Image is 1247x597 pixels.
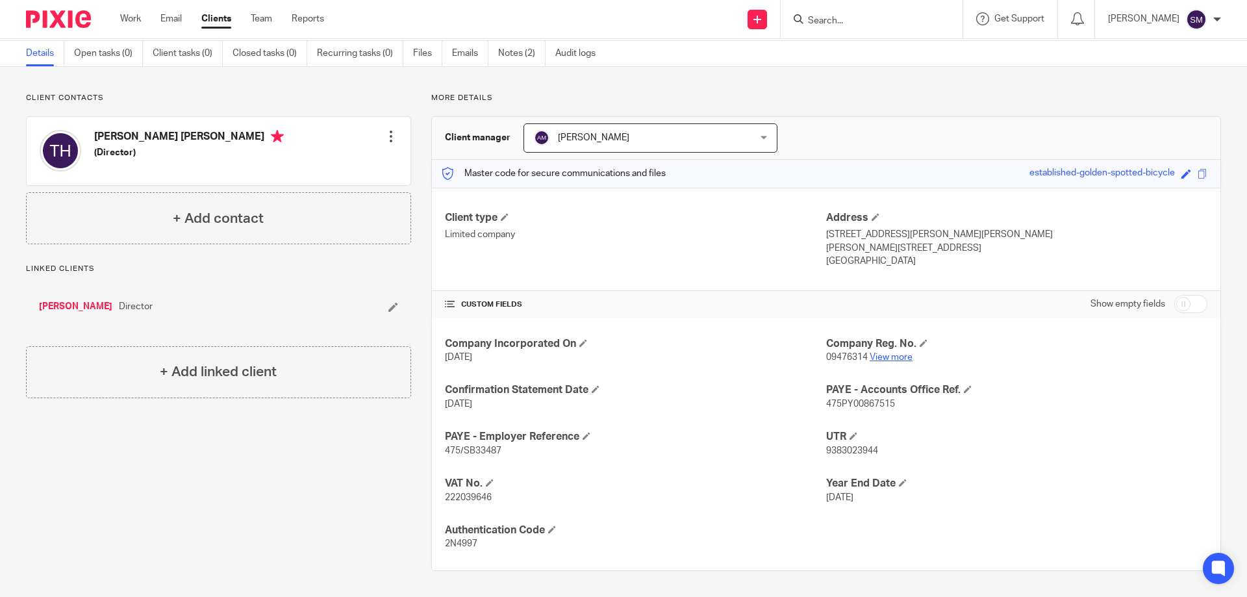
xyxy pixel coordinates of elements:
span: Director [119,300,153,313]
h3: Client manager [445,131,510,144]
div: established-golden-spotted-bicycle [1029,166,1175,181]
span: [DATE] [445,353,472,362]
a: Closed tasks (0) [233,41,307,66]
a: Details [26,41,64,66]
span: [PERSON_NAME] [558,133,629,142]
h4: CUSTOM FIELDS [445,299,826,310]
h4: Company Reg. No. [826,337,1207,351]
a: Files [413,41,442,66]
img: svg%3E [1186,9,1207,30]
p: Master code for secure communications and files [442,167,666,180]
h4: PAYE - Employer Reference [445,430,826,444]
span: 222039646 [445,493,492,502]
span: 475/SB33487 [445,446,501,455]
h4: + Add contact [173,209,264,229]
p: [GEOGRAPHIC_DATA] [826,255,1207,268]
h4: Authentication Code [445,524,826,537]
a: [PERSON_NAME] [39,300,112,313]
p: Linked clients [26,264,411,274]
a: Open tasks (0) [74,41,143,66]
a: Client tasks (0) [153,41,223,66]
img: svg%3E [40,130,81,171]
h4: Company Incorporated On [445,337,826,351]
h5: (Director) [94,146,284,159]
p: [STREET_ADDRESS][PERSON_NAME][PERSON_NAME] [826,228,1207,241]
a: Reports [292,12,324,25]
label: Show empty fields [1090,298,1165,311]
h4: Confirmation Statement Date [445,383,826,397]
span: Get Support [994,14,1044,23]
p: Limited company [445,228,826,241]
p: [PERSON_NAME][STREET_ADDRESS] [826,242,1207,255]
a: Emails [452,41,488,66]
a: Clients [201,12,231,25]
p: [PERSON_NAME] [1108,12,1179,25]
p: Client contacts [26,93,411,103]
input: Search [807,16,924,27]
h4: PAYE - Accounts Office Ref. [826,383,1207,397]
h4: Year End Date [826,477,1207,490]
a: View more [870,353,913,362]
a: Email [160,12,182,25]
a: Notes (2) [498,41,546,66]
a: Audit logs [555,41,605,66]
h4: VAT No. [445,477,826,490]
a: Work [120,12,141,25]
img: svg%3E [534,130,549,146]
span: 475PY00867515 [826,400,895,409]
span: [DATE] [826,493,853,502]
a: Team [251,12,272,25]
a: Recurring tasks (0) [317,41,403,66]
span: [DATE] [445,400,472,409]
h4: [PERSON_NAME] [PERSON_NAME] [94,130,284,146]
i: Primary [271,130,284,143]
h4: Client type [445,211,826,225]
p: More details [431,93,1221,103]
span: 2N4997 [445,539,477,548]
span: 9383023944 [826,446,878,455]
img: Pixie [26,10,91,28]
span: 09476314 [826,353,868,362]
h4: + Add linked client [160,362,277,382]
h4: Address [826,211,1207,225]
h4: UTR [826,430,1207,444]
